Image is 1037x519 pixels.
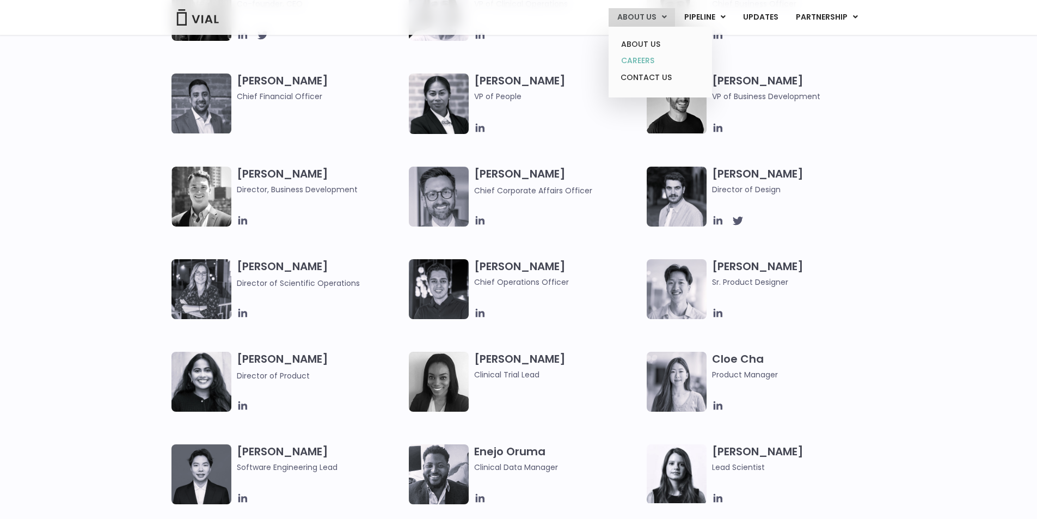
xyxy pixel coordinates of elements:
h3: [PERSON_NAME] [474,167,641,197]
img: Cloe [647,352,707,412]
img: Headshot of smiling man named Josh [409,259,469,319]
img: Headshot of smiling man named Albert [647,167,707,227]
img: Catie [409,74,469,134]
img: Headshot of smiling man named Samir [171,74,231,133]
span: Software Engineering Lead [237,461,404,473]
h3: [PERSON_NAME] [474,352,641,381]
span: Product Manager [712,369,879,381]
span: Clinical Data Manager [474,461,641,473]
a: PARTNERSHIPMenu Toggle [787,8,867,27]
a: CONTACT US [612,69,708,87]
h3: [PERSON_NAME] [712,444,879,473]
span: Director of Scientific Operations [237,278,360,289]
img: A black and white photo of a smiling man in a suit at ARVO 2023. [171,167,231,227]
a: CAREERS [612,52,708,69]
span: Chief Financial Officer [237,90,404,102]
img: Smiling woman named Dhruba [171,352,231,412]
span: Director of Design [712,184,879,196]
span: Director of Product [237,370,310,381]
a: PIPELINEMenu Toggle [676,8,734,27]
h3: [PERSON_NAME] [237,167,404,196]
img: A black and white photo of a woman smiling. [409,352,469,412]
img: A black and white photo of a man smiling. [647,74,707,133]
img: Headshot of smiling man named Enejo [409,444,469,504]
span: Chief Corporate Affairs Officer [474,185,592,196]
h3: Cloe Cha [712,352,879,381]
h3: [PERSON_NAME] [712,74,879,102]
h3: [PERSON_NAME] [474,259,641,288]
h3: Enejo Oruma [474,444,641,473]
h3: [PERSON_NAME] [474,74,641,118]
h3: [PERSON_NAME] [712,259,879,288]
span: Chief Operations Officer [474,276,641,288]
a: ABOUT USMenu Toggle [609,8,675,27]
h3: [PERSON_NAME] [237,259,404,289]
img: Vial Logo [176,9,219,26]
span: VP of Business Development [712,90,879,102]
span: Director, Business Development [237,184,404,196]
img: Paolo-M [409,167,469,227]
img: Headshot of smiling woman named Elia [647,444,707,503]
h3: [PERSON_NAME] [237,352,404,382]
a: ABOUT US [612,36,708,53]
h3: [PERSON_NAME] [237,444,404,473]
span: Sr. Product Designer [712,276,879,288]
img: Headshot of smiling woman named Sarah [171,259,231,319]
span: Clinical Trial Lead [474,369,641,381]
span: VP of People [474,90,641,102]
h3: [PERSON_NAME] [712,167,879,196]
a: UPDATES [734,8,787,27]
img: Brennan [647,259,707,319]
h3: [PERSON_NAME] [237,74,404,102]
span: Lead Scientist [712,461,879,473]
